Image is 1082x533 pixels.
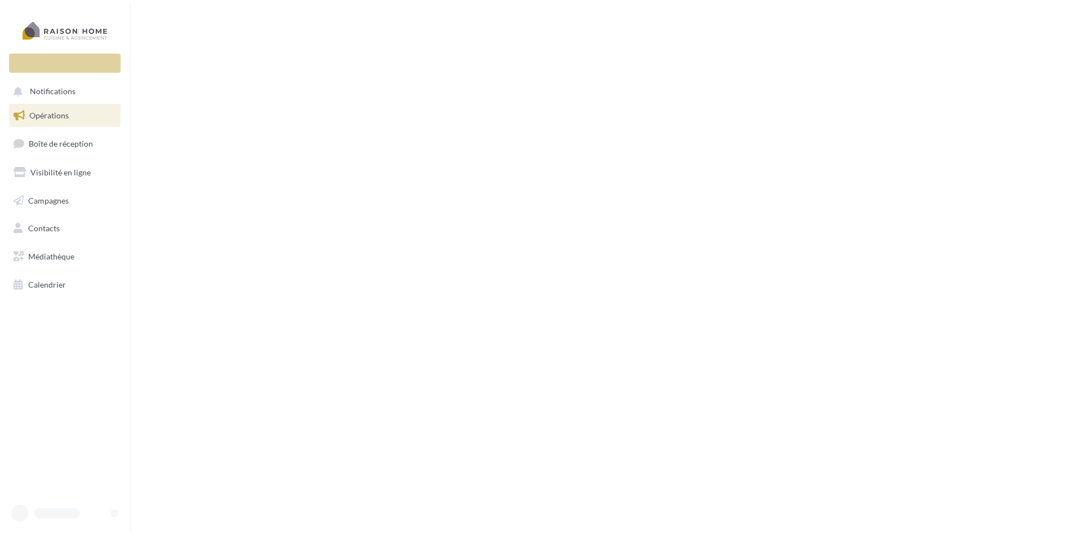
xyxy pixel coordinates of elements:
a: Médiathèque [7,245,123,268]
a: Opérations [7,104,123,127]
a: Calendrier [7,273,123,297]
span: Médiathèque [28,252,74,261]
span: Opérations [29,111,69,120]
a: Campagnes [7,189,123,213]
span: Visibilité en ligne [30,168,91,177]
span: Campagnes [28,195,69,205]
span: Notifications [30,87,76,96]
a: Visibilité en ligne [7,161,123,184]
span: Boîte de réception [29,139,93,148]
span: Calendrier [28,280,66,289]
a: Boîte de réception [7,131,123,156]
a: Contacts [7,217,123,240]
span: Contacts [28,223,60,233]
div: Nouvelle campagne [9,54,121,73]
